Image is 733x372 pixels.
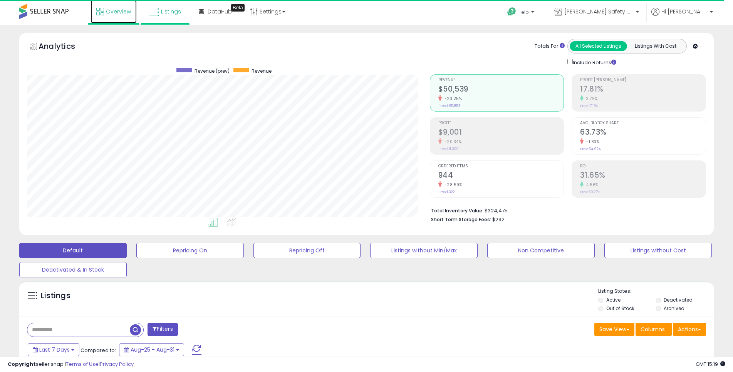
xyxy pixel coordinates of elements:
[438,128,564,138] h2: $9,001
[535,43,565,50] div: Totals For
[442,96,462,102] small: -23.25%
[8,361,134,368] div: seller snap | |
[580,85,706,95] h2: 17.81%
[370,243,478,258] button: Listings without Min/Max
[673,323,706,336] button: Actions
[604,243,712,258] button: Listings without Cost
[584,96,598,102] small: 3.79%
[636,323,672,336] button: Columns
[19,243,127,258] button: Default
[231,4,245,12] div: Tooltip anchor
[584,182,599,188] small: 4.56%
[564,8,634,15] span: [PERSON_NAME] Safety & Supply
[487,243,595,258] button: Non Competitive
[584,139,599,145] small: -1.83%
[507,7,517,17] i: Get Help
[100,360,134,368] a: Privacy Policy
[208,8,232,15] span: DataHub
[161,8,181,15] span: Listings
[580,121,706,125] span: Avg. Buybox Share
[28,343,79,356] button: Last 7 Days
[580,147,601,151] small: Prev: 64.92%
[661,8,708,15] span: Hi [PERSON_NAME]
[66,360,99,368] a: Terms of Use
[580,190,600,194] small: Prev: 30.27%
[8,360,36,368] strong: Copyright
[438,147,459,151] small: Prev: $11,300
[492,216,505,223] span: $292
[627,41,684,51] button: Listings With Cost
[252,68,272,74] span: Revenue
[442,139,462,145] small: -20.34%
[19,262,127,277] button: Deactivated & In Stock
[594,323,634,336] button: Save View
[438,164,564,168] span: Ordered Items
[598,288,714,295] p: Listing States:
[562,57,625,67] div: Include Returns
[580,128,706,138] h2: 63.73%
[606,297,621,303] label: Active
[431,216,491,223] b: Short Term Storage Fees:
[131,346,174,354] span: Aug-25 - Aug-31
[195,68,230,74] span: Revenue (prev)
[580,164,706,168] span: ROI
[438,78,564,82] span: Revenue
[431,205,700,215] li: $324,475
[106,8,131,15] span: Overview
[39,346,70,354] span: Last 7 Days
[664,297,693,303] label: Deactivated
[580,78,706,82] span: Profit [PERSON_NAME]
[438,171,564,181] h2: 944
[41,290,70,301] h5: Listings
[696,360,725,368] span: 2025-09-8 15:19 GMT
[641,325,665,333] span: Columns
[518,9,529,15] span: Help
[606,305,634,312] label: Out of Stock
[119,343,184,356] button: Aug-25 - Aug-31
[664,305,684,312] label: Archived
[580,103,598,108] small: Prev: 17.16%
[438,190,455,194] small: Prev: 1,322
[39,41,90,53] h5: Analytics
[580,171,706,181] h2: 31.65%
[136,243,244,258] button: Repricing On
[438,85,564,95] h2: $50,539
[570,41,627,51] button: All Selected Listings
[431,207,483,214] b: Total Inventory Value:
[148,323,178,336] button: Filters
[253,243,361,258] button: Repricing Off
[501,1,542,25] a: Help
[81,347,116,354] span: Compared to:
[651,8,713,25] a: Hi [PERSON_NAME]
[438,103,461,108] small: Prev: $65,853
[442,182,463,188] small: -28.59%
[438,121,564,125] span: Profit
